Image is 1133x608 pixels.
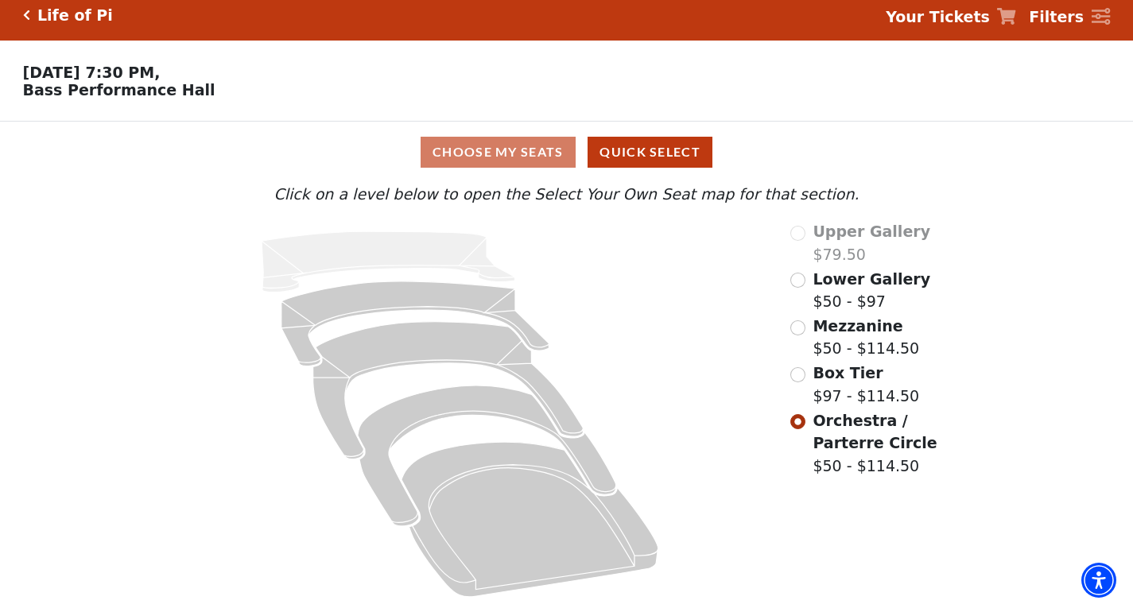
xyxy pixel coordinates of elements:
[281,281,549,366] path: Lower Gallery - Seats Available: 151
[813,270,930,288] span: Lower Gallery
[402,442,658,597] path: Orchestra / Parterre Circle - Seats Available: 45
[262,231,515,292] path: Upper Gallery - Seats Available: 0
[790,414,805,429] input: Orchestra / Parterre Circle$50 - $114.50
[37,6,113,25] h5: Life of Pi
[813,412,937,452] span: Orchestra / Parterre Circle
[813,315,919,360] label: $50 - $114.50
[813,220,930,265] label: $79.50
[813,268,930,313] label: $50 - $97
[813,362,919,407] label: $97 - $114.50
[1029,8,1084,25] strong: Filters
[886,6,1016,29] a: Your Tickets
[886,8,990,25] strong: Your Tickets
[813,223,930,240] span: Upper Gallery
[588,137,712,168] button: Quick Select
[790,320,805,335] input: Mezzanine$50 - $114.50
[813,364,883,381] span: Box Tier
[1081,563,1116,598] div: Accessibility Menu
[790,273,805,288] input: Lower Gallery$50 - $97
[23,10,30,21] a: Click here to go back to filters
[1029,6,1110,29] a: Filters
[790,367,805,382] input: Box Tier$97 - $114.50
[813,409,980,478] label: $50 - $114.50
[813,317,902,335] span: Mezzanine
[153,183,980,206] p: Click on a level below to open the Select Your Own Seat map for that section.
